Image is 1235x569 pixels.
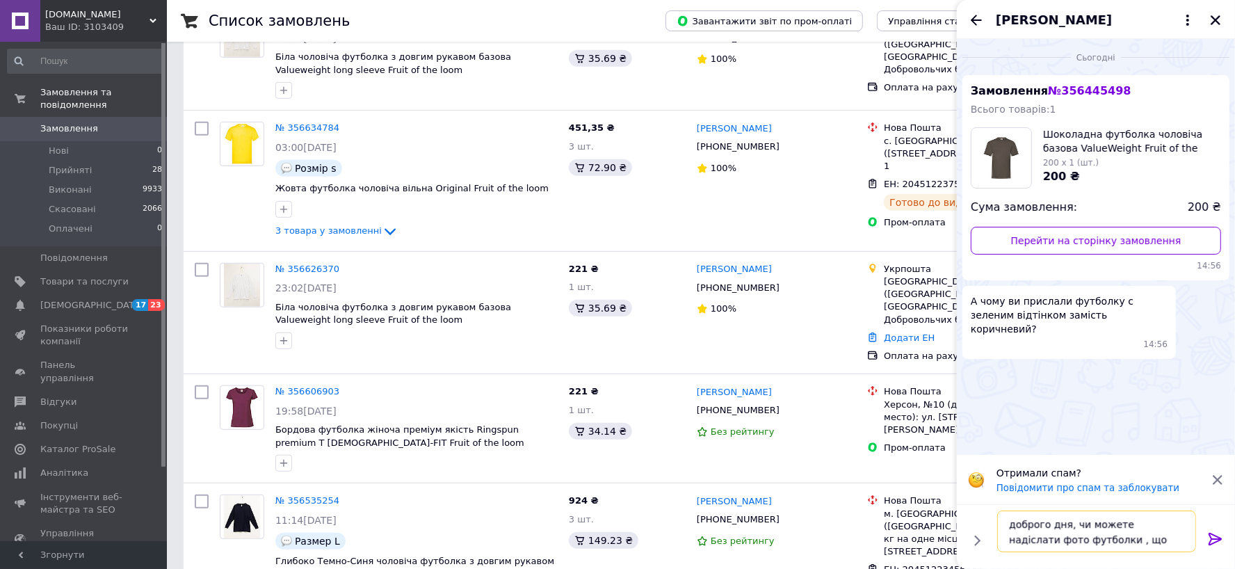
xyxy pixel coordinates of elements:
span: 0 [157,223,162,235]
a: [PERSON_NAME] [697,386,772,399]
span: Размер L [295,536,340,547]
a: № 356606903 [275,386,339,396]
span: Сума замовлення: [971,200,1077,216]
button: Повідомити про спам та заблокувати [996,483,1179,493]
a: Додати ЕН [884,332,935,343]
div: Херсон, №10 (до 30 кг на одно место): ул. [STREET_ADDRESS][PERSON_NAME] [884,399,1060,437]
a: Фото товару [220,263,264,307]
span: [PHONE_NUMBER] [697,405,780,415]
div: Нова Пошта [884,495,1060,507]
span: Прийняті [49,164,92,177]
img: Фото товару [224,264,261,307]
a: 3 товара у замовленні [275,225,398,236]
span: 17 [132,299,148,311]
span: 100% [711,54,736,64]
div: 35.69 ₴ [569,300,632,316]
a: Фото товару [220,122,264,166]
span: 23:02[DATE] [275,282,337,294]
div: 72.90 ₴ [569,159,632,176]
div: 149.23 ₴ [569,532,638,549]
span: [DEMOGRAPHIC_DATA] [40,299,143,312]
span: 28 [152,164,162,177]
p: Отримали спам? [996,466,1203,480]
span: Розмір s [295,163,337,174]
button: Управління статусами [877,10,1006,31]
span: № 356445498 [1048,84,1131,97]
span: 221 ₴ [569,386,599,396]
span: Інструменти веб-майстра та SEO [40,491,129,516]
span: 0 [157,145,162,157]
span: futbolka.online [45,8,150,21]
span: Всього товарів: 1 [971,104,1056,115]
span: А чому ви прислали футболку с зеленим відтінком замість коричневий? [971,294,1168,336]
a: Біла чоловіча футболка з довгим рукавом базова Valueweight long sleeve Fruit of the loom [275,302,511,326]
a: [PERSON_NAME] [697,263,772,276]
div: Нова Пошта [884,385,1060,398]
span: ЕН: 20451223751291 [884,179,983,189]
div: Пром-оплата [884,442,1060,454]
span: 3 шт. [569,514,594,524]
span: Замовлення [971,84,1131,97]
div: Оплата на рахунок [884,81,1060,94]
span: [PHONE_NUMBER] [697,141,780,152]
span: 1 шт. [569,405,594,415]
span: Замовлення [40,122,98,135]
img: :face_with_monocle: [968,472,985,488]
img: Фото товару [224,495,261,538]
span: 200 ₴ [1043,170,1080,183]
div: м. [GEOGRAPHIC_DATA] ([GEOGRAPHIC_DATA].), №186 (до 30 кг на одне місце): вул. [STREET_ADDRESS][P... [884,508,1060,559]
span: 2066 [143,203,162,216]
div: Нова Пошта [884,122,1060,134]
span: Товари та послуги [40,275,129,288]
span: 19:58[DATE] [275,406,337,417]
img: 6327886638_w160_h160_shokoladna-futbolka-cholovicha.jpg [976,128,1027,188]
span: Відгуки [40,396,76,408]
img: :speech_balloon: [281,536,292,547]
a: № 356634784 [275,122,339,133]
span: Без рейтингу [711,536,775,546]
span: Нові [49,145,69,157]
a: № 356535254 [275,495,339,506]
a: [PERSON_NAME] [697,122,772,136]
span: Шоколадна футболка чоловіча базова ValueWeight Fruit of the loom [1043,127,1221,155]
span: 221 ₴ [569,264,599,274]
a: Перейти на сторінку замовлення [971,227,1221,255]
span: 100% [711,163,736,173]
div: Пром-оплата [884,216,1060,229]
input: Пошук [7,49,163,74]
button: Назад [968,12,985,29]
span: 23 [148,299,164,311]
div: Готово до видачі [884,194,983,211]
img: :speech_balloon: [281,163,292,174]
span: [PHONE_NUMBER] [697,514,780,524]
span: 1 шт. [569,282,594,292]
img: Фото товару [224,122,261,166]
span: Скасовані [49,203,96,216]
a: Фото товару [220,495,264,539]
div: 34.14 ₴ [569,423,632,440]
span: Виконані [49,184,92,196]
span: 100% [711,303,736,314]
span: 200 x 1 (шт.) [1043,158,1099,168]
span: Жовта футболка чоловіча вільна Original Fruit of the loom [275,183,549,193]
button: Закрити [1207,12,1224,29]
button: Показати кнопки [968,531,986,550]
div: 35.69 ₴ [569,50,632,67]
span: Оплачені [49,223,92,235]
span: Панель управління [40,359,129,384]
span: 11:14[DATE] [275,515,337,526]
span: 03:00[DATE] [275,142,337,153]
span: 9933 [143,184,162,196]
div: Оплата на рахунок [884,350,1060,362]
span: Управління сайтом [40,527,129,552]
a: Бордова футболка жіноча преміум якість Ringspun premium T [DEMOGRAPHIC_DATA]-FIT Fruit of the loom [275,424,524,448]
span: Замовлення та повідомлення [40,86,167,111]
img: Фото товару [226,386,258,429]
a: Біла чоловіча футболка з довгим рукавом базова Valueweight long sleeve Fruit of the loom [275,51,511,75]
div: [GEOGRAPHIC_DATA] ([GEOGRAPHIC_DATA], [GEOGRAPHIC_DATA].), 69067, вул. Добровольчих батальйонів, 54 [884,26,1060,77]
span: 451,35 ₴ [569,122,615,133]
span: Каталог ProSale [40,443,115,456]
span: 3 товара у замовленні [275,225,382,236]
